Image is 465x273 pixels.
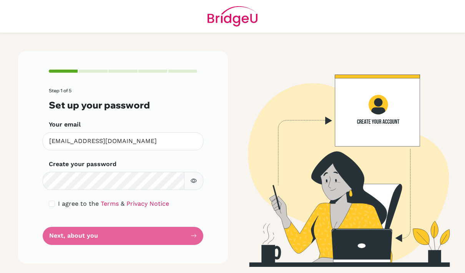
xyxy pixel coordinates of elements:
label: Your email [49,120,81,129]
h3: Set up your password [49,100,197,111]
a: Terms [101,200,119,207]
span: Step 1 of 5 [49,88,71,93]
label: Create your password [49,160,116,169]
a: Privacy Notice [126,200,169,207]
span: & [121,200,125,207]
span: I agree to the [58,200,99,207]
input: Insert your email* [43,132,203,150]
